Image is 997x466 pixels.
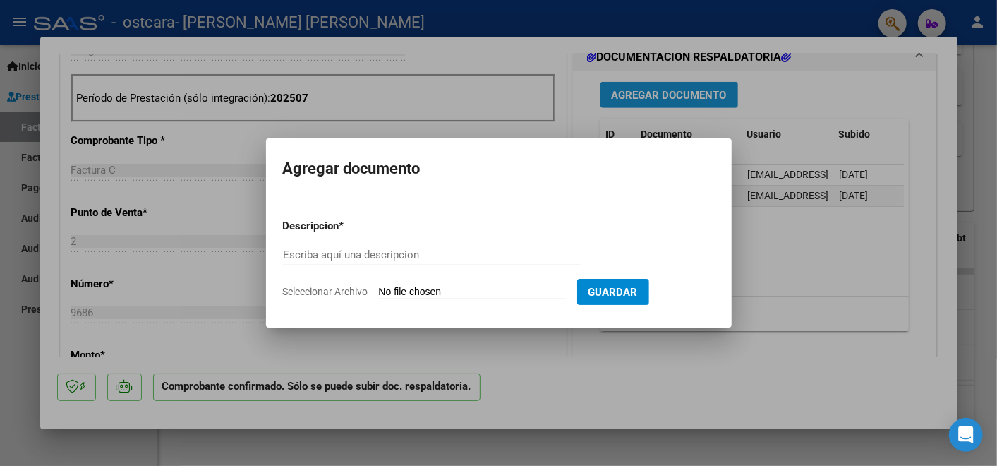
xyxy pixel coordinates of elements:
button: Guardar [577,279,649,305]
div: Open Intercom Messenger [949,418,983,452]
p: Descripcion [283,218,413,234]
h2: Agregar documento [283,155,715,182]
span: Guardar [588,286,638,299]
span: Seleccionar Archivo [283,286,368,297]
